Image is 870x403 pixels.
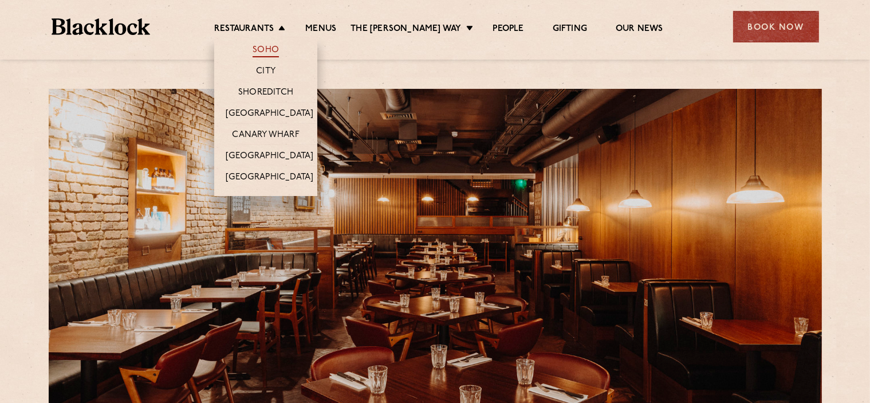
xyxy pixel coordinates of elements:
a: [GEOGRAPHIC_DATA] [226,172,313,185]
a: City [256,66,275,79]
a: Restaurants [214,24,274,36]
a: Menus [305,24,336,36]
a: [GEOGRAPHIC_DATA] [226,108,313,121]
a: People [493,24,524,36]
a: Soho [253,45,279,57]
a: The [PERSON_NAME] Way [351,24,461,36]
div: Book Now [733,11,819,42]
a: [GEOGRAPHIC_DATA] [226,151,313,163]
a: Our News [616,24,663,36]
a: Gifting [553,24,587,36]
img: BL_Textured_Logo-footer-cropped.svg [52,18,151,35]
a: Canary Wharf [232,130,299,142]
a: Shoreditch [238,87,293,100]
